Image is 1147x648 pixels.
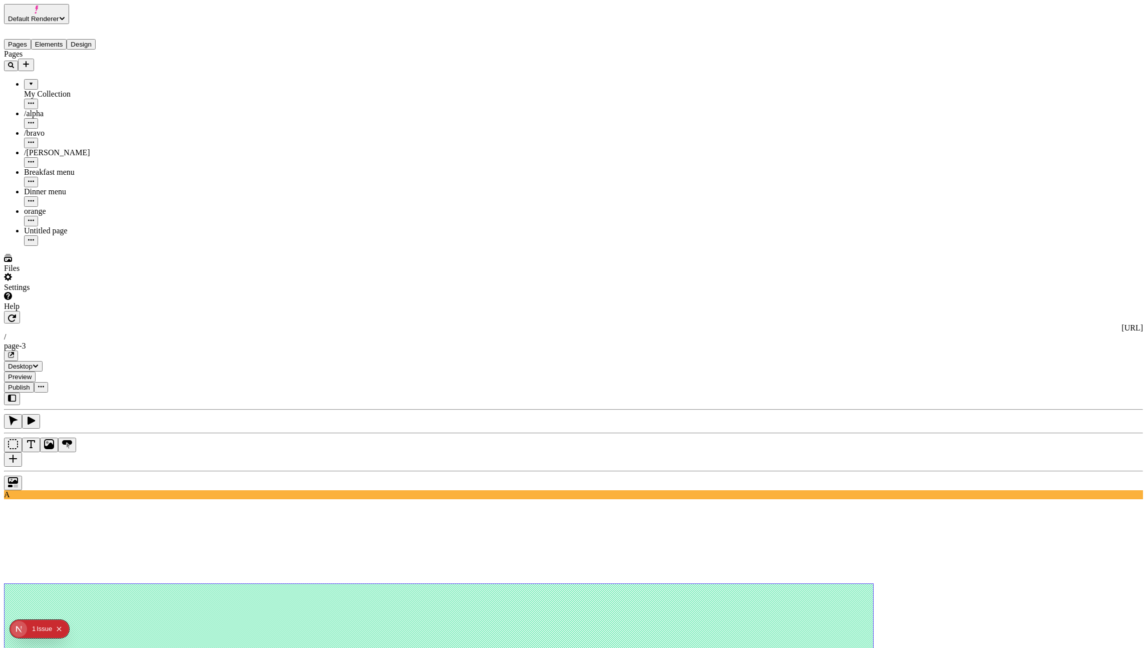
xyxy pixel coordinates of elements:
span: Publish [8,384,30,391]
span: Preview [8,373,32,381]
button: Box [4,438,22,452]
iframe: The editor's rendered HTML document [4,508,1143,583]
div: page-3 [4,342,1143,351]
div: Breakfast menu [24,168,124,177]
span: Desktop [8,363,33,370]
span: Default Renderer [8,15,59,23]
div: Dinner menu [24,187,124,196]
div: orange [24,207,124,216]
div: [URL] [4,323,1143,333]
button: Preview [4,372,36,382]
button: Desktop [4,361,43,372]
div: Files [4,264,124,273]
div: /alpha [24,109,124,118]
div: My Collection [24,90,124,99]
button: Publish [4,382,34,393]
div: Untitled page [24,226,124,235]
div: / [4,333,1143,342]
button: Button [58,438,76,452]
button: Default Renderer [4,4,69,24]
div: Settings [4,283,124,292]
button: Image [40,438,58,452]
button: Elements [31,39,67,50]
button: Add new [18,59,34,71]
button: Pages [4,39,31,50]
div: Pages [4,50,124,59]
div: A [4,490,1143,499]
div: /[PERSON_NAME] [24,148,124,157]
button: Design [67,39,96,50]
button: Text [22,438,40,452]
div: /bravo [24,129,124,138]
div: Help [4,302,124,311]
